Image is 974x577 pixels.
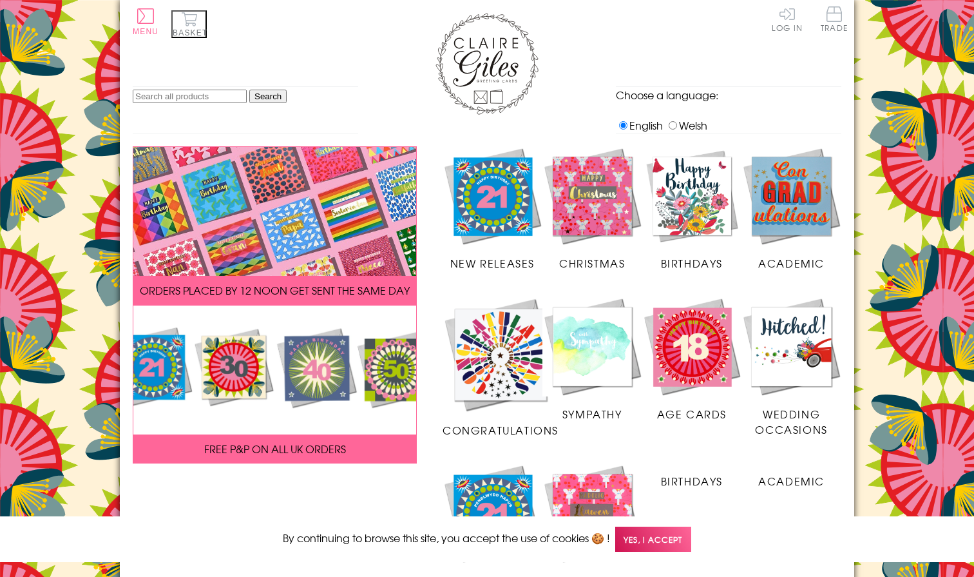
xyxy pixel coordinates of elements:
button: Menu [133,8,158,36]
span: Congratulations [443,422,559,438]
a: Academic [741,464,841,489]
a: Wedding Occasions [741,297,841,437]
a: Birthdays [642,146,742,271]
span: Yes, I accept [615,527,691,552]
a: Congratulations [443,297,559,438]
span: New Releases [450,255,535,271]
input: Search [249,90,287,103]
a: Academic [741,146,841,271]
input: English [619,121,627,130]
a: New Releases [443,146,542,271]
span: Wedding Occasions [755,406,827,437]
span: Academic [758,255,825,271]
span: Trade [821,6,848,32]
span: Academic [758,473,825,489]
span: Birthdays [661,473,723,489]
a: Log In [772,6,803,32]
span: Birthdays [661,255,723,271]
button: Basket [171,10,207,38]
a: Age Cards [642,297,742,422]
a: Trade [821,6,848,34]
label: English [616,117,663,133]
span: Sympathy [562,406,622,422]
span: FREE P&P ON ALL UK ORDERS [204,441,346,456]
span: ORDERS PLACED BY 12 NOON GET SENT THE SAME DAY [140,282,410,298]
span: Christmas [559,255,625,271]
a: Christmas [542,146,642,271]
input: Welsh [669,121,677,130]
label: Welsh [665,117,707,133]
a: Birthdays [642,464,742,489]
img: Claire Giles Greetings Cards [435,13,539,115]
span: Menu [133,27,158,36]
span: Age Cards [657,406,727,422]
p: Choose a language: [616,87,841,103]
a: Sympathy [542,297,642,422]
input: Search all products [133,90,247,103]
